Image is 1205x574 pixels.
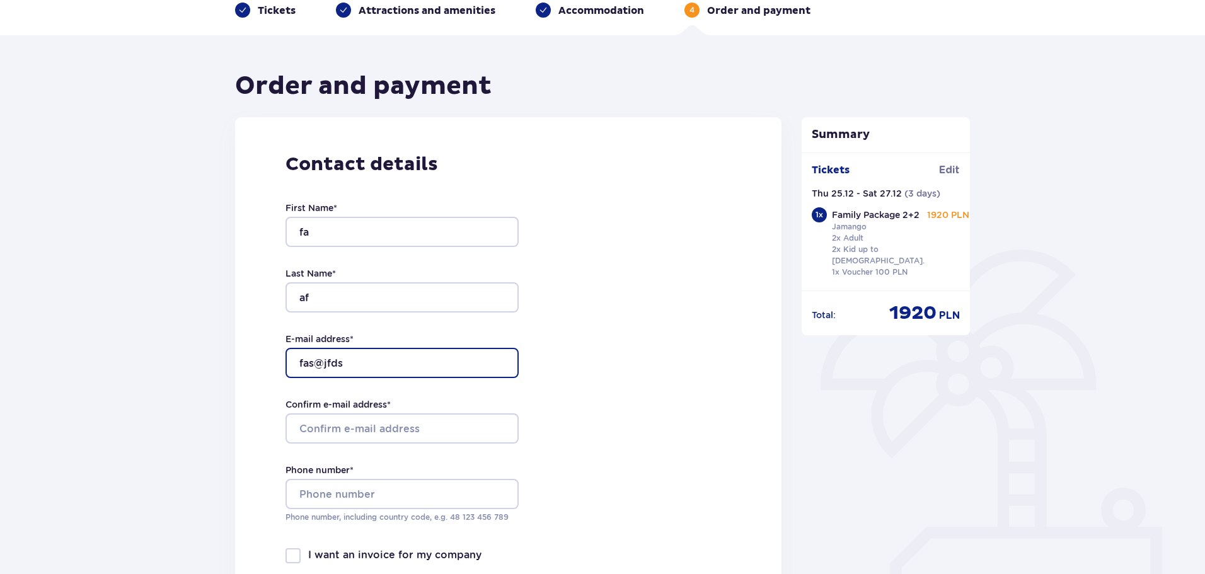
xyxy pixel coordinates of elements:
[904,187,940,200] p: ( 3 days )
[235,3,296,18] div: Tickets
[812,163,850,177] p: Tickets
[812,187,902,200] p: Thu 25.12 - Sat 27.12
[285,267,336,280] label: Last Name *
[285,282,519,313] input: Last Name
[832,232,928,278] p: 2x Adult 2x Kid up to [DEMOGRAPHIC_DATA]. 1x Voucher 100 PLN
[285,398,391,411] label: Confirm e-mail address *
[812,309,836,321] p: Total :
[336,3,495,18] div: Attractions and amenities
[832,221,867,232] p: Jamango
[285,479,519,509] input: Phone number
[235,71,492,102] h1: Order and payment
[832,209,920,221] p: Family Package 2+2
[802,127,971,142] p: Summary
[689,4,695,16] p: 4
[285,413,519,444] input: Confirm e-mail address
[359,4,495,18] p: Attractions and amenities
[707,4,810,18] p: Order and payment
[558,4,644,18] p: Accommodation
[889,301,937,325] span: 1920
[812,207,827,222] div: 1 x
[536,3,644,18] div: Accommodation
[285,512,519,523] p: Phone number, including country code, e.g. 48 ​123 ​456 ​789
[285,152,731,176] p: Contact details
[285,348,519,378] input: E-mail address
[285,217,519,247] input: First Name
[285,464,354,476] label: Phone number *
[285,202,337,214] label: First Name *
[285,333,354,345] label: E-mail address *
[308,548,481,562] p: I want an invoice for my company
[927,209,969,221] p: 1920 PLN
[684,3,810,18] div: 4Order and payment
[258,4,296,18] p: Tickets
[939,309,960,323] span: PLN
[939,163,960,177] span: Edit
